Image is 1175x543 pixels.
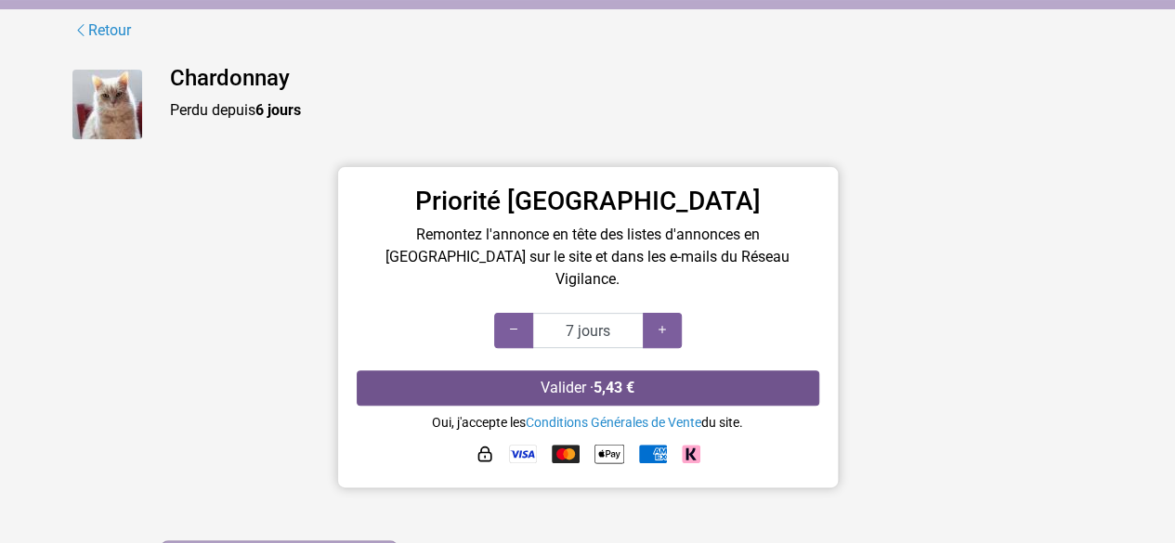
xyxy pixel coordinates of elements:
img: Visa [509,445,537,463]
strong: 6 jours [255,101,301,119]
button: Valider ·5,43 € [357,370,819,406]
h3: Priorité [GEOGRAPHIC_DATA] [357,186,819,217]
img: American Express [639,445,667,463]
img: HTTPS : paiement sécurisé [476,445,494,463]
h4: Chardonnay [170,65,1103,92]
strong: 5,43 € [594,379,634,396]
p: Perdu depuis [170,99,1103,122]
img: Apple Pay [594,439,624,469]
small: Oui, j'accepte les du site. [432,415,743,430]
img: Klarna [682,445,700,463]
a: Retour [72,19,132,43]
p: Remontez l'annonce en tête des listes d'annonces en [GEOGRAPHIC_DATA] sur le site et dans les e-m... [357,224,819,291]
img: Mastercard [552,445,580,463]
a: Conditions Générales de Vente [526,415,701,430]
